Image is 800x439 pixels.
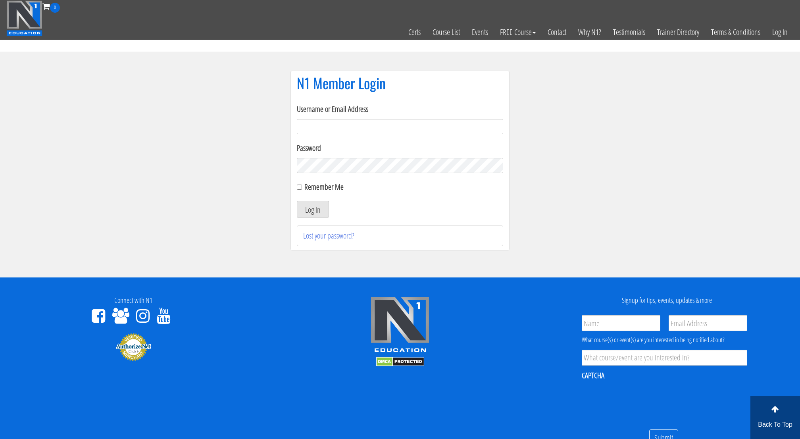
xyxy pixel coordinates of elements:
iframe: reCAPTCHA [582,386,702,417]
h4: Connect with N1 [6,297,261,304]
img: n1-education [6,0,42,36]
a: Trainer Directory [651,13,705,52]
a: FREE Course [494,13,542,52]
div: What course(s) or event(s) are you interested in being notified about? [582,335,747,345]
a: Course List [427,13,466,52]
img: n1-edu-logo [370,297,430,355]
a: 0 [42,1,60,12]
p: Back To Top [750,420,800,429]
img: DMCA.com Protection Status [376,357,424,366]
input: Email Address [669,315,747,331]
span: 0 [50,3,60,13]
a: Testimonials [607,13,651,52]
label: Username or Email Address [297,103,503,115]
a: Why N1? [572,13,607,52]
a: Events [466,13,494,52]
button: Log In [297,201,329,218]
h4: Signup for tips, events, updates & more [539,297,794,304]
a: Certs [402,13,427,52]
input: Name [582,315,660,331]
a: Contact [542,13,572,52]
a: Terms & Conditions [705,13,766,52]
label: Password [297,142,503,154]
input: What course/event are you interested in? [582,350,747,366]
label: Remember Me [304,181,344,192]
h1: N1 Member Login [297,75,503,91]
a: Lost your password? [303,230,354,241]
img: Authorize.Net Merchant - Click to Verify [115,333,151,361]
a: Log In [766,13,794,52]
label: CAPTCHA [582,370,604,381]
